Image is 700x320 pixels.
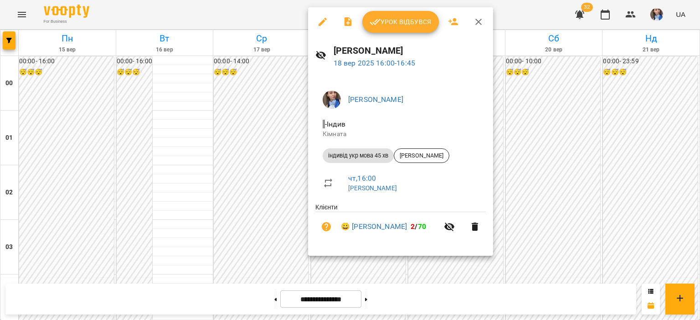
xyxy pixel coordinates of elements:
[411,222,426,231] b: /
[341,221,407,232] a: 😀 [PERSON_NAME]
[315,203,486,245] ul: Клієнти
[334,59,415,67] a: 18 вер 2025 16:00-16:45
[315,216,337,238] button: Візит ще не сплачено. Додати оплату?
[334,44,486,58] h6: [PERSON_NAME]
[348,184,397,192] a: [PERSON_NAME]
[394,152,449,160] span: [PERSON_NAME]
[323,130,479,139] p: Кімната
[348,174,376,183] a: чт , 16:00
[370,16,432,27] span: Урок відбувся
[411,222,415,231] span: 2
[323,120,347,128] span: - Індив
[323,152,394,160] span: індивід укр мова 45 хв
[394,148,449,163] div: [PERSON_NAME]
[323,91,341,109] img: 727e98639bf378bfedd43b4b44319584.jpeg
[362,11,439,33] button: Урок відбувся
[348,95,403,104] a: [PERSON_NAME]
[418,222,426,231] span: 70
